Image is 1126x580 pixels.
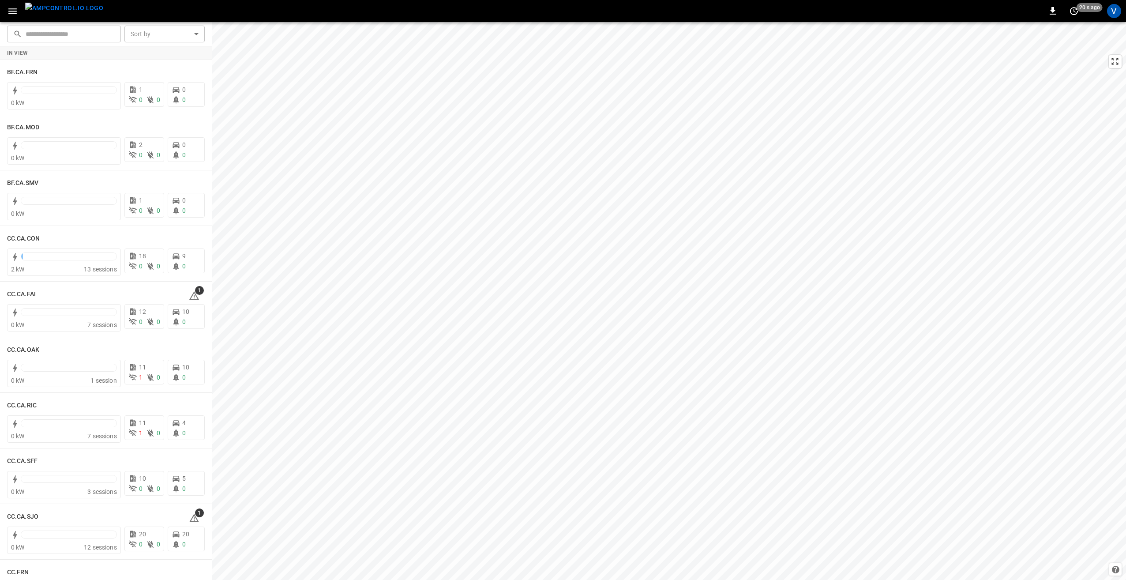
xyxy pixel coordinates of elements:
span: 0 [182,374,186,381]
span: 1 [139,86,143,93]
span: 0 [182,263,186,270]
span: 7 sessions [87,321,117,328]
span: 0 [139,151,143,158]
span: 2 [139,141,143,148]
h6: BF.CA.FRN [7,68,38,77]
span: 0 [157,374,160,381]
span: 20 [182,531,189,538]
span: 0 [157,485,160,492]
span: 2 kW [11,266,25,273]
button: set refresh interval [1067,4,1081,18]
span: 0 kW [11,210,25,217]
span: 12 [139,308,146,315]
span: 5 [182,475,186,482]
span: 0 [182,485,186,492]
span: 18 [139,252,146,260]
span: 0 [182,151,186,158]
h6: CC.CA.CON [7,234,40,244]
span: 0 [182,197,186,204]
span: 10 [182,308,189,315]
span: 0 [182,318,186,325]
span: 1 [195,286,204,295]
h6: CC.CA.OAK [7,345,39,355]
h6: CC.FRN [7,568,29,577]
img: ampcontrol.io logo [25,3,103,14]
span: 0 [182,141,186,148]
h6: CC.CA.FAI [7,290,36,299]
div: profile-icon [1107,4,1121,18]
span: 0 [139,263,143,270]
span: 0 [157,263,160,270]
span: 20 s ago [1077,3,1103,12]
span: 0 [157,429,160,437]
h6: CC.CA.SFF [7,456,38,466]
span: 10 [182,364,189,371]
h6: BF.CA.MOD [7,123,39,132]
span: 0 [182,541,186,548]
span: 0 [157,151,160,158]
span: 1 [139,197,143,204]
span: 4 [182,419,186,426]
span: 0 [157,541,160,548]
span: 0 kW [11,544,25,551]
span: 0 kW [11,154,25,162]
span: 20 [139,531,146,538]
span: 0 [139,485,143,492]
span: 0 [182,86,186,93]
span: 0 kW [11,321,25,328]
span: 1 [195,508,204,517]
h6: BF.CA.SMV [7,178,38,188]
span: 0 [157,96,160,103]
span: 3 sessions [87,488,117,495]
span: 1 [139,374,143,381]
span: 0 [139,96,143,103]
span: 13 sessions [84,266,117,273]
span: 9 [182,252,186,260]
span: 11 [139,364,146,371]
span: 0 kW [11,99,25,106]
span: 0 [182,96,186,103]
span: 0 kW [11,488,25,495]
span: 1 session [90,377,116,384]
h6: CC.CA.RIC [7,401,37,411]
span: 10 [139,475,146,482]
strong: In View [7,50,28,56]
span: 0 [157,318,160,325]
canvas: Map [212,22,1126,580]
span: 0 [139,318,143,325]
span: 0 [139,541,143,548]
h6: CC.CA.SJO [7,512,38,522]
span: 0 [157,207,160,214]
span: 12 sessions [84,544,117,551]
span: 11 [139,419,146,426]
span: 1 [139,429,143,437]
span: 0 kW [11,433,25,440]
span: 7 sessions [87,433,117,440]
span: 0 [139,207,143,214]
span: 0 [182,429,186,437]
span: 0 [182,207,186,214]
span: 0 kW [11,377,25,384]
